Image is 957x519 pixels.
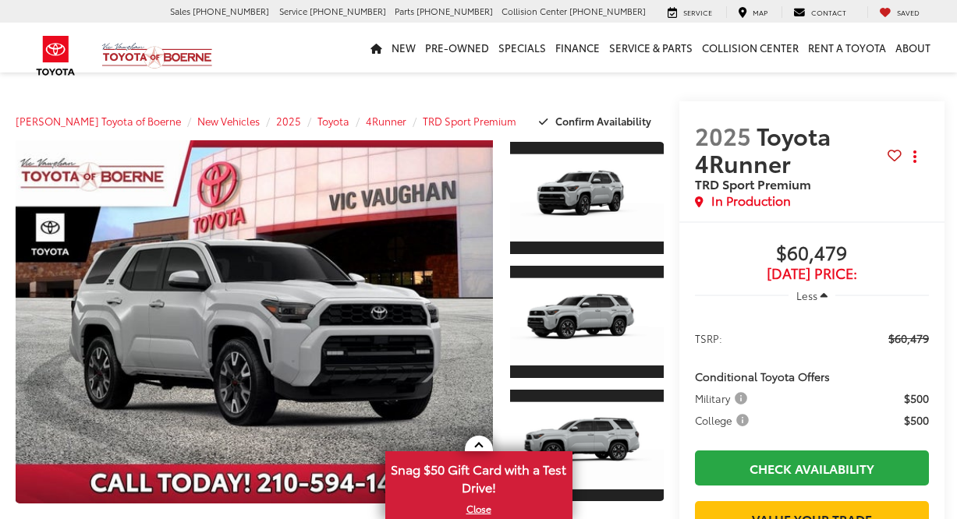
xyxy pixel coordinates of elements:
[502,5,567,17] span: Collision Center
[803,23,891,72] a: Rent a Toyota
[16,140,493,503] a: Expand Photo 0
[897,7,920,17] span: Saved
[695,369,830,384] span: Conditional Toyota Offers
[510,264,664,380] a: Expand Photo 2
[197,114,260,128] a: New Vehicles
[509,277,665,365] img: 2025 Toyota 4Runner TRD Sport Premium
[891,23,935,72] a: About
[753,7,767,17] span: Map
[366,114,406,128] a: 4Runner
[170,5,190,17] span: Sales
[695,118,831,179] span: Toyota 4Runner
[387,453,571,500] span: Snag $50 Gift Card with a Test Drive!
[695,412,754,428] button: College
[395,5,414,17] span: Parts
[101,42,213,69] img: Vic Vaughan Toyota of Boerne
[604,23,697,72] a: Service & Parts: Opens in a new tab
[904,412,929,428] span: $500
[530,108,664,135] button: Confirm Availability
[695,412,752,428] span: College
[27,30,85,81] img: Toyota
[697,23,803,72] a: Collision Center
[695,390,753,406] button: Military
[711,192,791,210] span: In Production
[555,114,651,128] span: Confirm Availability
[276,114,301,128] a: 2025
[904,390,929,406] span: $500
[16,114,181,128] a: [PERSON_NAME] Toyota of Boerne
[416,5,493,17] span: [PHONE_NUMBER]
[726,6,779,19] a: Map
[494,23,551,72] a: Specials
[695,266,929,281] span: [DATE] Price:
[867,6,931,19] a: My Saved Vehicles
[695,450,929,485] a: Check Availability
[683,7,712,17] span: Service
[11,139,498,504] img: 2025 Toyota 4Runner TRD Sport Premium
[811,7,846,17] span: Contact
[569,5,646,17] span: [PHONE_NUMBER]
[656,6,724,19] a: Service
[510,140,664,256] a: Expand Photo 1
[366,23,387,72] a: Home
[913,150,916,163] span: dropdown dots
[317,114,349,128] a: Toyota
[423,114,516,128] a: TRD Sport Premium
[420,23,494,72] a: Pre-Owned
[193,5,269,17] span: [PHONE_NUMBER]
[310,5,386,17] span: [PHONE_NUMBER]
[695,175,811,192] span: TRD Sport Premium
[789,281,835,309] button: Less
[695,118,751,152] span: 2025
[695,390,750,406] span: Military
[551,23,604,72] a: Finance
[695,330,722,346] span: TSRP:
[695,242,929,266] span: $60,479
[510,388,664,503] a: Expand Photo 3
[509,401,665,489] img: 2025 Toyota 4Runner TRD Sport Premium
[902,143,929,171] button: Actions
[796,288,817,302] span: Less
[279,5,307,17] span: Service
[888,330,929,346] span: $60,479
[387,23,420,72] a: New
[782,6,858,19] a: Contact
[509,154,665,242] img: 2025 Toyota 4Runner TRD Sport Premium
